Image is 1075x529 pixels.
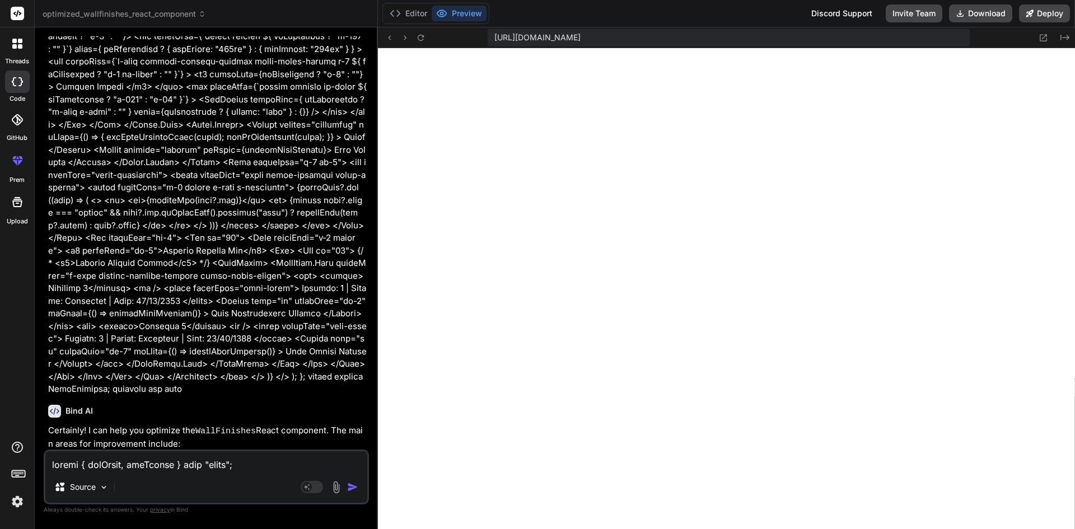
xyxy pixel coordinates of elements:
[48,424,367,451] p: Certainly! I can help you optimize the React component. The main areas for improvement include:
[886,4,942,22] button: Invite Team
[432,6,487,21] button: Preview
[494,32,581,43] span: [URL][DOMAIN_NAME]
[66,405,93,416] h6: Bind AI
[949,4,1012,22] button: Download
[99,483,109,492] img: Pick Models
[43,8,206,20] span: optimized_wallfinishes_react_component
[7,133,27,143] label: GitHub
[1019,4,1070,22] button: Deploy
[378,48,1075,529] iframe: Preview
[347,481,358,493] img: icon
[70,481,96,493] p: Source
[7,217,28,226] label: Upload
[5,57,29,66] label: threads
[150,506,170,513] span: privacy
[10,175,25,185] label: prem
[385,6,432,21] button: Editor
[10,94,25,104] label: code
[330,481,343,494] img: attachment
[805,4,879,22] div: Discord Support
[195,427,256,436] code: WallFinishes
[44,504,369,515] p: Always double-check its answers. Your in Bind
[8,492,27,511] img: settings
